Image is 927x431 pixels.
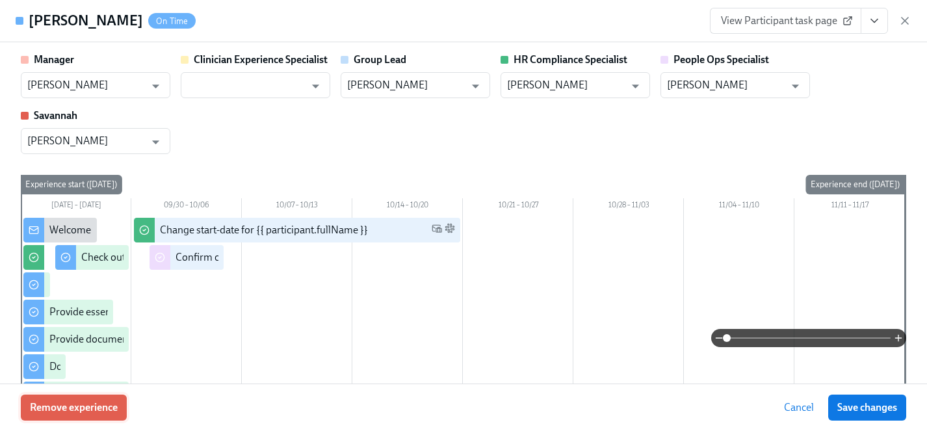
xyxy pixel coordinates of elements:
div: 11/11 – 11/17 [794,198,905,215]
strong: Savannah [34,109,77,122]
button: Open [785,76,805,96]
span: On Time [148,16,196,26]
span: Save changes [837,401,897,414]
button: Open [306,76,326,96]
div: Confirm cleared by People Ops [176,250,313,265]
button: Save changes [828,395,906,421]
div: 10/14 – 10/20 [352,198,463,215]
button: Open [146,132,166,152]
div: 10/21 – 10/27 [463,198,573,215]
span: View Participant task page [721,14,850,27]
div: [DATE] – [DATE] [21,198,131,215]
span: Work Email [432,223,442,238]
div: Check out our recommended laptop specs [81,250,268,265]
span: Slack [445,223,455,238]
div: 11/04 – 11/10 [684,198,794,215]
strong: Group Lead [354,53,406,66]
div: Welcome from the Charlie Health Compliance Team 👋 [49,223,294,237]
strong: People Ops Specialist [673,53,769,66]
button: Cancel [775,395,823,421]
button: Open [465,76,486,96]
div: Provide essential professional documentation [49,305,252,319]
div: Do your background check in Checkr [49,359,211,374]
div: 10/07 – 10/13 [242,198,352,215]
a: View Participant task page [710,8,861,34]
button: Open [146,76,166,96]
div: Change start-date for {{ participant.fullName }} [160,223,368,237]
button: View task page [861,8,888,34]
h4: [PERSON_NAME] [29,11,143,31]
button: Remove experience [21,395,127,421]
span: Cancel [784,401,814,414]
strong: Clinician Experience Specialist [194,53,328,66]
div: Experience start ([DATE]) [20,175,122,194]
div: 09/30 – 10/06 [131,198,242,215]
button: Open [625,76,646,96]
strong: HR Compliance Specialist [514,53,627,66]
strong: Manager [34,53,74,66]
div: Experience end ([DATE]) [805,175,905,194]
div: 10/28 – 11/03 [573,198,684,215]
span: Remove experience [30,401,118,414]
